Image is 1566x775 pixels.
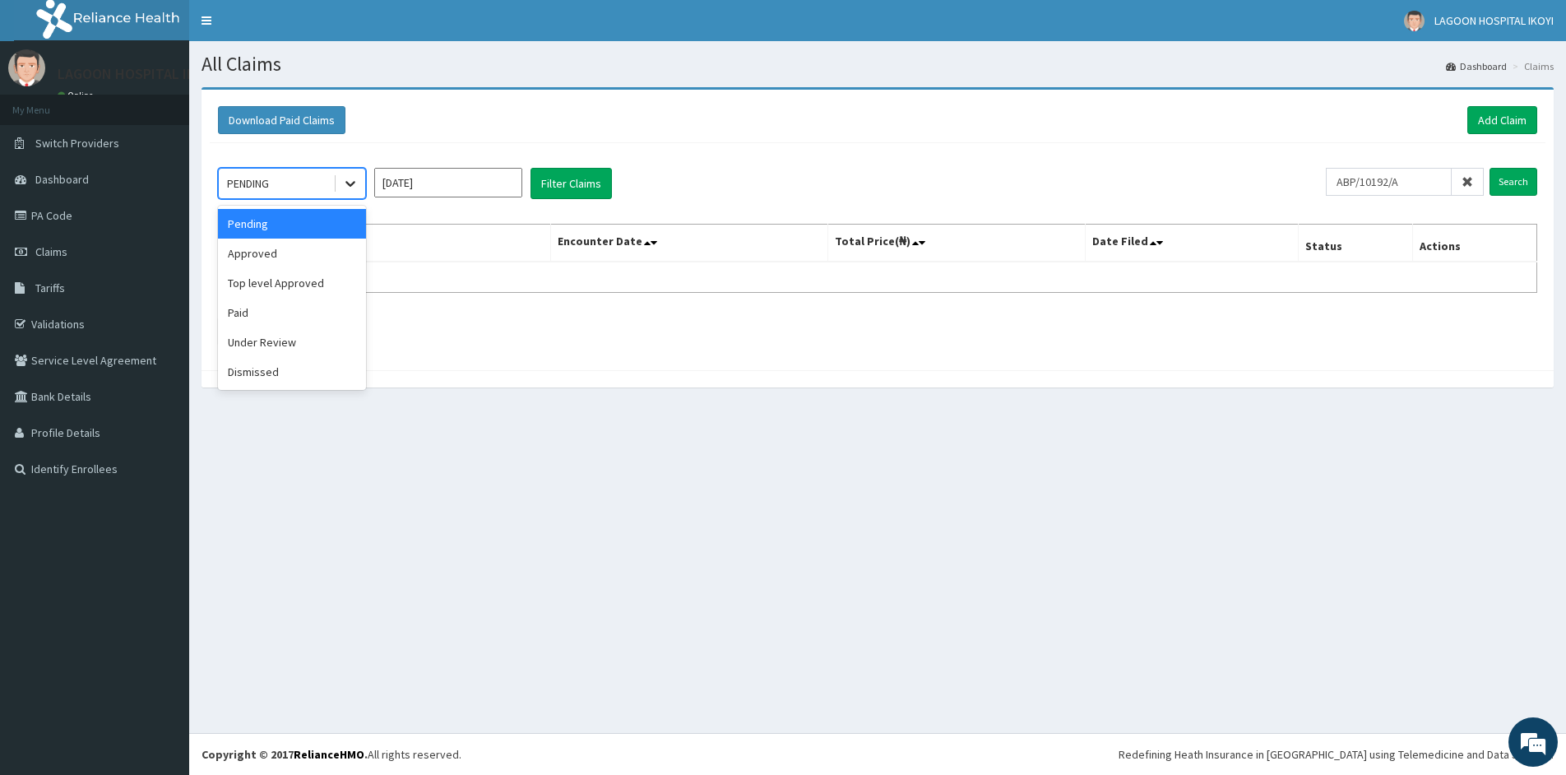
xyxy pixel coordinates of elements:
[1119,746,1554,763] div: Redefining Heath Insurance in [GEOGRAPHIC_DATA] using Telemedicine and Data Science!
[1404,11,1425,31] img: User Image
[8,449,313,507] textarea: Type your message and hit 'Enter'
[218,357,366,387] div: Dismissed
[294,747,364,762] a: RelianceHMO
[218,239,366,268] div: Approved
[218,298,366,327] div: Paid
[58,90,97,101] a: Online
[1434,13,1554,28] span: LAGOON HOSPITAL IKOYI
[218,327,366,357] div: Under Review
[189,733,1566,775] footer: All rights reserved.
[1490,168,1537,196] input: Search
[95,207,227,374] span: We're online!
[8,49,45,86] img: User Image
[86,92,276,114] div: Chat with us now
[227,175,269,192] div: PENDING
[530,168,612,199] button: Filter Claims
[35,281,65,295] span: Tariffs
[1508,59,1554,73] li: Claims
[828,225,1086,262] th: Total Price(₦)
[30,82,67,123] img: d_794563401_company_1708531726252_794563401
[218,209,366,239] div: Pending
[202,747,368,762] strong: Copyright © 2017 .
[550,225,827,262] th: Encounter Date
[218,268,366,298] div: Top level Approved
[1298,225,1412,262] th: Status
[219,225,551,262] th: Name
[374,168,522,197] input: Select Month and Year
[1467,106,1537,134] a: Add Claim
[1413,225,1537,262] th: Actions
[1086,225,1299,262] th: Date Filed
[270,8,309,48] div: Minimize live chat window
[202,53,1554,75] h1: All Claims
[218,106,345,134] button: Download Paid Claims
[58,67,216,81] p: LAGOON HOSPITAL IKOYI
[35,172,89,187] span: Dashboard
[35,244,67,259] span: Claims
[1326,168,1452,196] input: Search by HMO ID
[1446,59,1507,73] a: Dashboard
[35,136,119,151] span: Switch Providers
